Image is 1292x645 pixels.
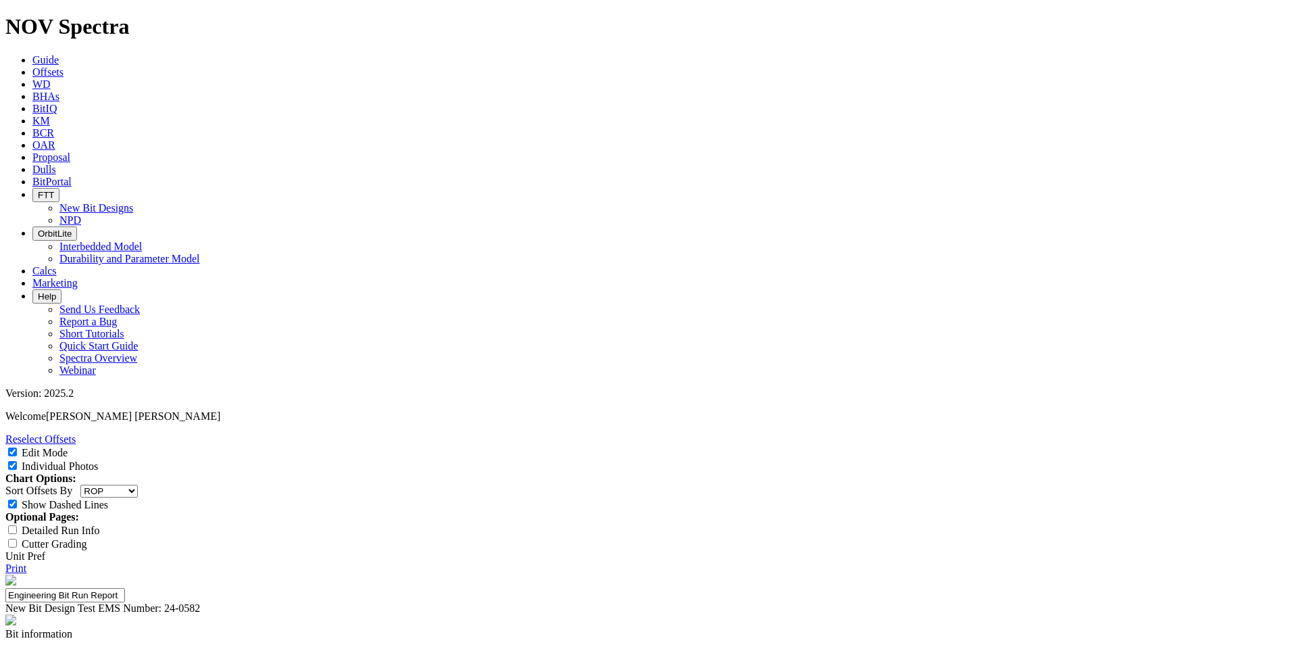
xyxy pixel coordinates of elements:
[59,340,138,352] a: Quick Start Guide
[32,176,72,187] a: BitPortal
[22,538,86,550] label: Cutter Grading
[5,575,16,586] img: NOV_WT_RH_Logo_Vert_RGB_F.d63d51a4.png
[32,164,56,175] a: Dulls
[59,304,140,315] a: Send Us Feedback
[5,511,79,523] strong: Optional Pages:
[32,277,78,289] a: Marketing
[59,202,133,214] a: New Bit Designs
[22,447,68,458] label: Edit Mode
[5,588,125,602] input: Click to edit report title
[59,316,117,327] a: Report a Bug
[22,525,100,536] label: Detailed Run Info
[59,241,142,252] a: Interbedded Model
[32,151,70,163] a: Proposal
[38,229,72,239] span: OrbitLite
[5,410,1287,423] p: Welcome
[32,139,55,151] a: OAR
[59,214,81,226] a: NPD
[59,328,124,339] a: Short Tutorials
[22,460,98,472] label: Individual Photos
[32,188,59,202] button: FTT
[22,499,108,510] label: Show Dashed Lines
[32,115,50,126] a: KM
[5,473,76,484] strong: Chart Options:
[59,253,200,264] a: Durability and Parameter Model
[5,433,76,445] a: Reselect Offsets
[5,602,1287,615] div: New Bit Design Test EMS Number: 24-0582
[32,78,51,90] a: WD
[32,103,57,114] a: BitIQ
[59,352,137,364] a: Spectra Overview
[5,563,26,574] a: Print
[5,485,72,496] label: Sort Offsets By
[32,226,77,241] button: OrbitLite
[38,190,54,200] span: FTT
[32,91,59,102] a: BHAs
[5,628,1287,640] div: Bit information
[46,410,220,422] span: [PERSON_NAME] [PERSON_NAME]
[5,615,16,625] img: spectra-logo.8771a380.png
[59,364,96,376] a: Webinar
[32,54,59,66] a: Guide
[5,575,1287,628] report-header: 'Engineering Bit Run Report'
[32,127,54,139] a: BCR
[5,14,1287,39] h1: NOV Spectra
[32,289,61,304] button: Help
[38,291,56,302] span: Help
[32,265,57,277] a: Calcs
[5,387,1287,400] div: Version: 2025.2
[32,66,64,78] a: Offsets
[5,550,45,562] a: Unit Pref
